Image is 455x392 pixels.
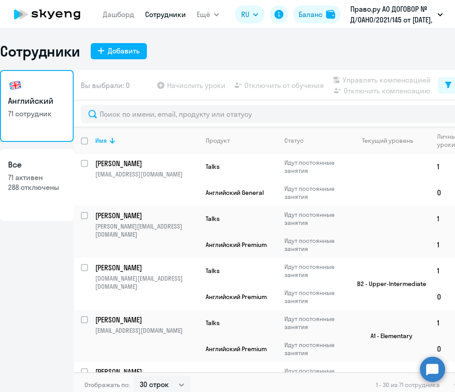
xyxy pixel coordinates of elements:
p: [PERSON_NAME] [95,315,197,325]
p: [PERSON_NAME] [95,211,197,220]
span: Talks [206,267,220,275]
a: Сотрудники [145,10,186,19]
span: 1 - 30 из 71 сотрудника [376,381,440,389]
td: B2 - Upper-Intermediate [346,258,430,310]
p: Идут постоянные занятия [284,185,346,201]
div: Текущий уровень [362,137,413,145]
p: Идут постоянные занятия [284,211,346,227]
p: 71 активен [8,172,66,182]
a: [PERSON_NAME] [95,211,198,220]
button: RU [235,5,265,23]
p: [PERSON_NAME] [95,263,197,273]
span: Отображать по: [84,381,130,389]
p: [DOMAIN_NAME][EMAIL_ADDRESS][DOMAIN_NAME] [95,274,198,291]
div: Имя [95,137,198,145]
div: Имя [95,137,107,145]
p: [PERSON_NAME][EMAIL_ADDRESS][DOMAIN_NAME] [95,222,198,238]
p: [EMAIL_ADDRESS][DOMAIN_NAME] [95,326,198,335]
span: Talks [206,163,220,171]
p: 288 отключены [8,182,66,192]
span: Talks [206,371,220,379]
button: Балансbalance [293,5,340,23]
span: Talks [206,215,220,223]
p: Идут постоянные занятия [284,289,346,305]
div: Текущий уровень [353,137,429,145]
button: Право.ру АО ДОГОВОР № Д/OAHO/2021/145 от [DATE], ПРАВО.РУ, АО [346,4,447,25]
h3: Все [8,159,66,171]
span: Английский Premium [206,241,267,249]
p: Идут постоянные занятия [284,263,346,279]
a: Дашборд [103,10,134,19]
span: Вы выбрали: 0 [81,80,130,91]
img: balance [326,10,335,19]
h3: Английский [8,95,66,107]
div: Продукт [206,137,230,145]
div: Добавить [108,45,140,56]
p: Идут постоянные занятия [284,315,346,331]
p: Идут постоянные занятия [284,341,346,357]
span: Английский Premium [206,345,267,353]
p: Идут постоянные занятия [284,367,346,383]
button: Ещё [197,5,219,23]
span: RU [241,9,249,20]
p: [PERSON_NAME] [95,159,197,168]
a: [PERSON_NAME] [95,367,198,377]
p: Право.ру АО ДОГОВОР № Д/OAHO/2021/145 от [DATE], ПРАВО.РУ, АО [350,4,434,25]
p: [EMAIL_ADDRESS][DOMAIN_NAME] [95,170,198,178]
a: [PERSON_NAME] [95,159,198,168]
span: Talks [206,319,220,327]
span: Английский Premium [206,293,267,301]
p: Идут постоянные занятия [284,159,346,175]
p: [PERSON_NAME] [95,367,197,377]
button: Добавить [91,43,147,59]
div: Статус [284,137,304,145]
p: Идут постоянные занятия [284,237,346,253]
p: 71 сотрудник [8,109,66,119]
td: A1 - Elementary [346,310,430,362]
a: [PERSON_NAME] [95,263,198,273]
img: english [8,78,22,92]
a: [PERSON_NAME] [95,315,198,325]
span: Английский General [206,189,264,197]
div: Баланс [299,9,322,20]
span: Ещё [197,9,210,20]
